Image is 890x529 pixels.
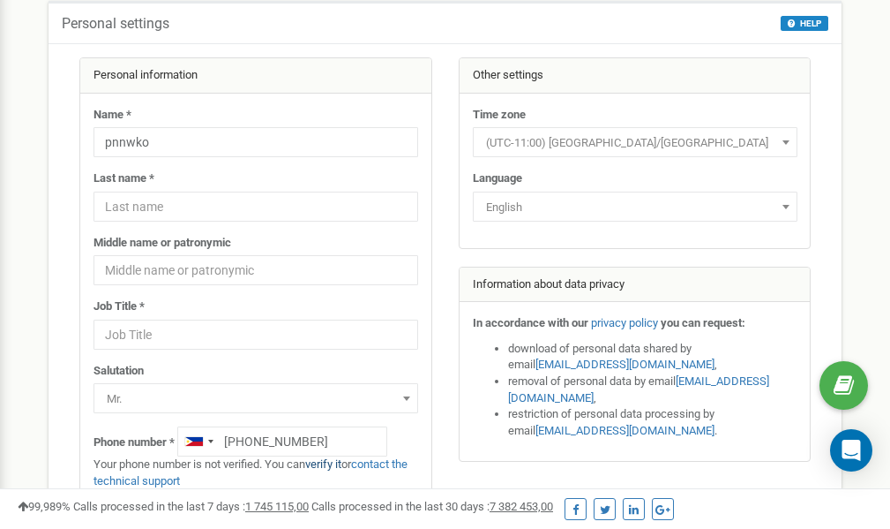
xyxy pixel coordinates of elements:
[508,406,797,439] li: restriction of personal data processing by email .
[535,358,714,371] a: [EMAIL_ADDRESS][DOMAIN_NAME]
[591,316,658,329] a: privacy policy
[311,500,553,513] span: Calls processed in the last 30 days :
[93,363,144,380] label: Salutation
[479,195,791,220] span: English
[73,500,309,513] span: Calls processed in the last 7 days :
[830,429,872,472] div: Open Intercom Messenger
[460,58,811,94] div: Other settings
[508,374,769,404] a: [EMAIL_ADDRESS][DOMAIN_NAME]
[93,299,145,315] label: Job Title *
[93,457,418,489] p: Your phone number is not verified. You can or
[508,374,797,406] li: removal of personal data by email ,
[473,316,588,329] strong: In accordance with our
[93,192,418,222] input: Last name
[473,192,797,222] span: English
[535,424,714,437] a: [EMAIL_ADDRESS][DOMAIN_NAME]
[245,500,309,513] u: 1 745 115,00
[508,341,797,374] li: download of personal data shared by email ,
[93,107,131,124] label: Name *
[18,500,71,513] span: 99,989%
[177,427,387,457] input: +1-800-555-55-55
[80,58,431,94] div: Personal information
[781,16,828,31] button: HELP
[93,255,418,285] input: Middle name or patronymic
[661,316,745,329] strong: you can request:
[93,170,154,187] label: Last name *
[93,435,175,451] label: Phone number *
[93,127,418,157] input: Name
[100,387,412,412] span: Mr.
[490,500,553,513] u: 7 382 453,00
[178,427,219,456] div: Telephone country code
[62,16,169,32] h5: Personal settings
[473,107,526,124] label: Time zone
[93,235,231,252] label: Middle name or patronymic
[305,457,341,471] a: verify it
[479,131,791,155] span: (UTC-11:00) Pacific/Midway
[93,457,408,487] a: contact the technical support
[93,320,418,350] input: Job Title
[93,383,418,413] span: Mr.
[473,170,522,187] label: Language
[473,127,797,157] span: (UTC-11:00) Pacific/Midway
[460,268,811,303] div: Information about data privacy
